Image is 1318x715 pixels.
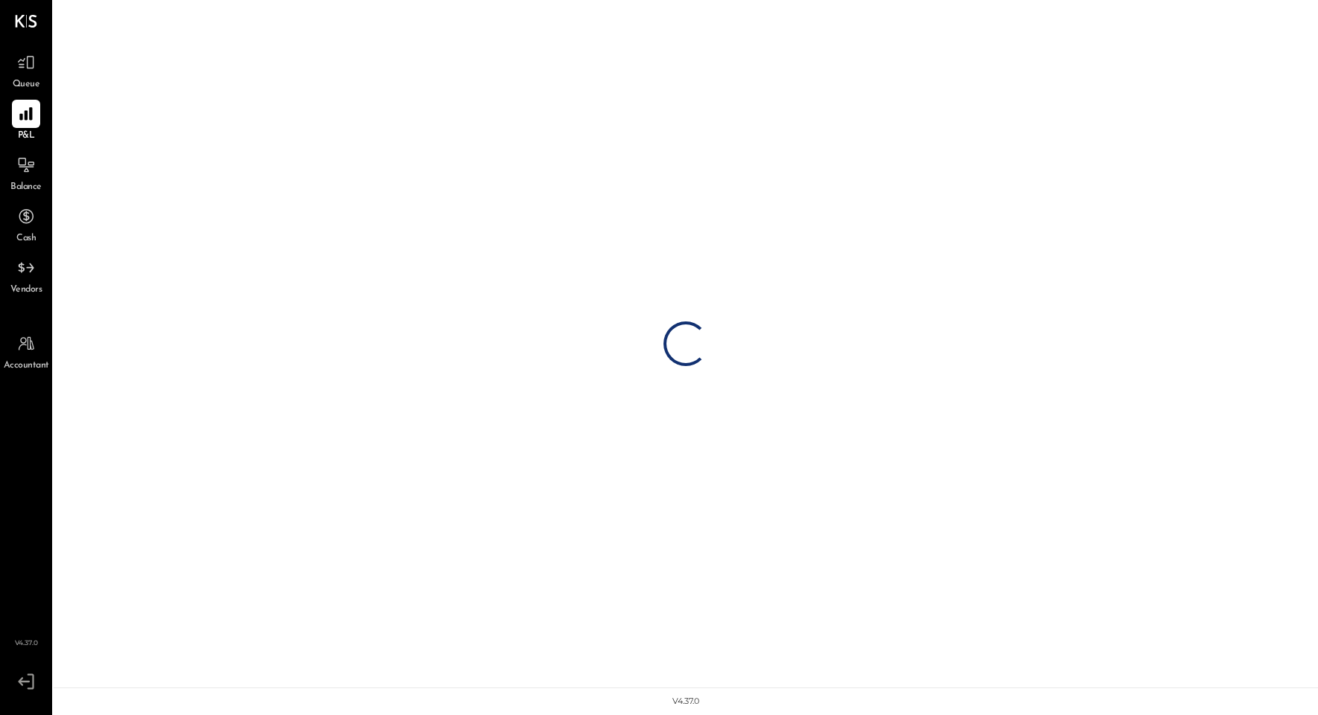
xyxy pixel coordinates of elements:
span: Vendors [10,283,42,297]
div: v 4.37.0 [672,696,699,708]
a: Cash [1,202,51,246]
a: Vendors [1,254,51,297]
span: Cash [16,232,36,246]
span: Balance [10,181,42,194]
a: Queue [1,48,51,92]
span: P&L [18,129,35,143]
span: Queue [13,78,40,92]
a: Balance [1,151,51,194]
a: Accountant [1,330,51,373]
span: Accountant [4,359,49,373]
a: P&L [1,100,51,143]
